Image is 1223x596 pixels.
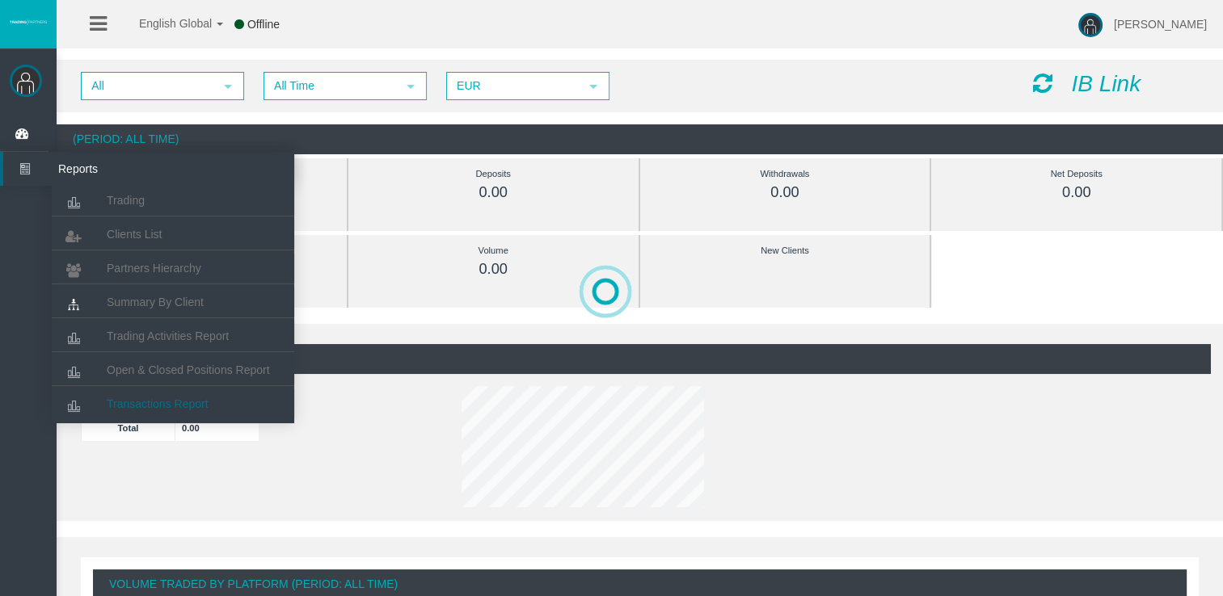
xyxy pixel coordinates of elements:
[404,80,417,93] span: select
[107,262,201,275] span: Partners Hierarchy
[677,183,894,202] div: 0.00
[968,165,1185,183] div: Net Deposits
[8,19,48,25] img: logo.svg
[385,183,602,202] div: 0.00
[52,389,294,418] a: Transactions Report
[46,152,205,186] span: Reports
[107,194,145,207] span: Trading
[385,260,602,279] div: 0.00
[52,355,294,384] a: Open & Closed Positions Report
[107,397,209,410] span: Transactions Report
[1114,18,1207,31] span: [PERSON_NAME]
[107,329,229,342] span: Trading Activities Report
[52,321,294,350] a: Trading Activities Report
[448,73,579,99] span: EUR
[175,414,259,441] td: 0.00
[221,80,234,93] span: select
[1078,13,1103,37] img: user-image
[1071,71,1141,96] i: IB Link
[82,414,175,441] td: Total
[52,186,294,215] a: Trading
[107,296,204,308] span: Summary By Client
[118,17,212,30] span: English Global
[82,73,213,99] span: All
[677,241,894,260] div: New Clients
[52,220,294,249] a: Clients List
[57,124,1223,154] div: (Period: All Time)
[3,152,294,186] a: Reports
[247,18,280,31] span: Offline
[968,183,1185,202] div: 0.00
[107,228,162,241] span: Clients List
[1033,72,1052,94] i: Reload Dashboard
[265,73,396,99] span: All Time
[385,165,602,183] div: Deposits
[385,241,602,260] div: Volume
[587,80,600,93] span: select
[107,363,270,376] span: Open & Closed Positions Report
[52,288,294,317] a: Summary By Client
[677,165,894,183] div: Withdrawals
[52,254,294,283] a: Partners Hierarchy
